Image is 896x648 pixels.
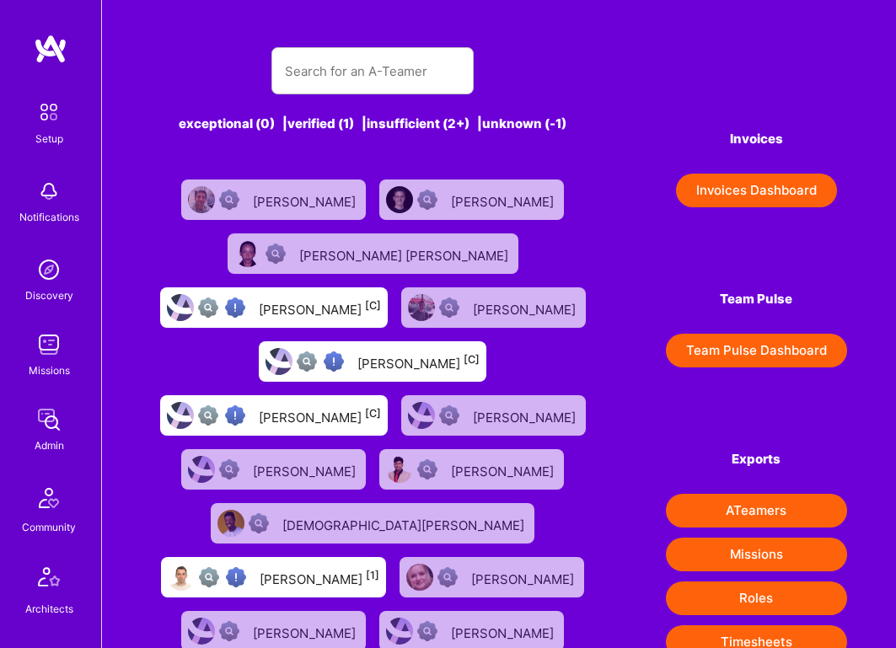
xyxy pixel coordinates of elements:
[153,281,394,335] a: User AvatarNot fully vettedHigh Potential User[PERSON_NAME][C]
[204,496,541,550] a: User AvatarNot Scrubbed[DEMOGRAPHIC_DATA][PERSON_NAME]
[666,334,847,367] button: Team Pulse Dashboard
[365,407,381,420] sup: [C]
[35,130,63,147] div: Setup
[31,94,67,130] img: setup
[666,581,847,615] button: Roles
[174,173,373,227] a: User AvatarNot Scrubbed[PERSON_NAME]
[451,458,557,480] div: [PERSON_NAME]
[29,560,69,600] img: Architects
[29,478,69,518] img: Community
[439,297,459,318] img: Not Scrubbed
[153,388,394,442] a: User AvatarNot fully vettedHigh Potential User[PERSON_NAME][C]
[666,131,847,147] h4: Invoices
[451,620,557,642] div: [PERSON_NAME]
[32,403,66,436] img: admin teamwork
[417,459,437,479] img: Not Scrubbed
[437,567,458,587] img: Not Scrubbed
[221,227,525,281] a: User AvatarNot Scrubbed[PERSON_NAME] [PERSON_NAME]
[225,405,245,426] img: High Potential User
[386,186,413,213] img: User Avatar
[666,292,847,307] h4: Team Pulse
[253,189,359,211] div: [PERSON_NAME]
[324,351,344,372] img: High Potential User
[199,567,219,587] img: Not fully vetted
[19,208,79,226] div: Notifications
[464,353,480,366] sup: [C]
[25,287,73,304] div: Discovery
[25,600,73,618] div: Architects
[386,456,413,483] img: User Avatar
[252,335,493,388] a: User AvatarNot fully vettedHigh Potential User[PERSON_NAME][C]
[188,186,215,213] img: User Avatar
[666,452,847,467] h4: Exports
[34,34,67,64] img: logo
[32,328,66,361] img: teamwork
[22,518,76,536] div: Community
[167,294,194,321] img: User Avatar
[29,361,70,379] div: Missions
[219,621,239,641] img: Not Scrubbed
[299,243,512,265] div: [PERSON_NAME] [PERSON_NAME]
[259,404,381,426] div: [PERSON_NAME]
[417,190,437,210] img: Not Scrubbed
[253,458,359,480] div: [PERSON_NAME]
[35,436,64,454] div: Admin
[266,244,286,264] img: Not Scrubbed
[366,569,379,581] sup: [1]
[266,348,292,375] img: User Avatar
[373,173,571,227] a: User AvatarNot Scrubbed[PERSON_NAME]
[357,351,480,372] div: [PERSON_NAME]
[225,297,245,318] img: High Potential User
[249,513,269,533] img: Not Scrubbed
[154,550,393,604] a: User AvatarNot fully vettedHigh Potential User[PERSON_NAME][1]
[198,297,218,318] img: Not fully vetted
[32,174,66,208] img: bell
[408,402,435,429] img: User Avatar
[439,405,459,426] img: Not Scrubbed
[32,253,66,287] img: discovery
[174,442,373,496] a: User AvatarNot Scrubbed[PERSON_NAME]
[198,405,218,426] img: Not fully vetted
[373,442,571,496] a: User AvatarNot Scrubbed[PERSON_NAME]
[226,567,246,587] img: High Potential User
[259,297,381,319] div: [PERSON_NAME]
[365,299,381,312] sup: [C]
[253,620,359,642] div: [PERSON_NAME]
[151,115,595,132] div: exceptional (0) | verified (1) | insufficient (2+) | unknown (-1)
[260,566,379,588] div: [PERSON_NAME]
[219,459,239,479] img: Not Scrubbed
[471,566,577,588] div: [PERSON_NAME]
[666,494,847,528] button: ATeamers
[167,402,194,429] img: User Avatar
[417,621,437,641] img: Not Scrubbed
[394,388,593,442] a: User AvatarNot Scrubbed[PERSON_NAME]
[282,512,528,534] div: [DEMOGRAPHIC_DATA][PERSON_NAME]
[285,50,460,93] input: Search for an A-Teamer
[188,618,215,645] img: User Avatar
[406,564,433,591] img: User Avatar
[473,404,579,426] div: [PERSON_NAME]
[234,240,261,267] img: User Avatar
[394,281,593,335] a: User AvatarNot Scrubbed[PERSON_NAME]
[297,351,317,372] img: Not fully vetted
[473,297,579,319] div: [PERSON_NAME]
[188,456,215,483] img: User Avatar
[168,564,195,591] img: User Avatar
[408,294,435,321] img: User Avatar
[217,510,244,537] img: User Avatar
[451,189,557,211] div: [PERSON_NAME]
[386,618,413,645] img: User Avatar
[666,174,847,207] a: Invoices Dashboard
[393,550,591,604] a: User AvatarNot Scrubbed[PERSON_NAME]
[219,190,239,210] img: Not Scrubbed
[666,538,847,571] button: Missions
[676,174,837,207] button: Invoices Dashboard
